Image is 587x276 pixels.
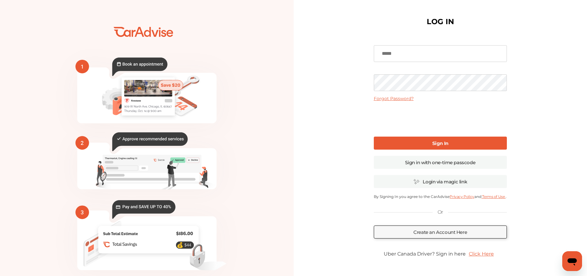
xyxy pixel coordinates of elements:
a: Sign in with one-time passcode [374,156,507,169]
a: Login via magic link [374,175,507,188]
a: Forgot Password? [374,96,414,101]
a: Terms of Use [481,194,506,199]
span: Uber Canada Driver? Sign in here [384,251,466,257]
iframe: reCAPTCHA [393,106,487,130]
iframe: Button to launch messaging window [562,251,582,271]
a: Click Here [466,248,497,260]
img: magic_icon.32c66aac.svg [413,179,420,185]
p: Or [438,209,443,216]
h1: LOG IN [427,19,454,25]
a: Privacy Policy [450,194,474,199]
b: Sign In [432,140,448,146]
text: 💰 [177,242,183,248]
p: By Signing In you agree to the CarAdvise and . [374,194,507,199]
a: Create an Account Here [374,226,507,239]
a: Sign In [374,137,507,150]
